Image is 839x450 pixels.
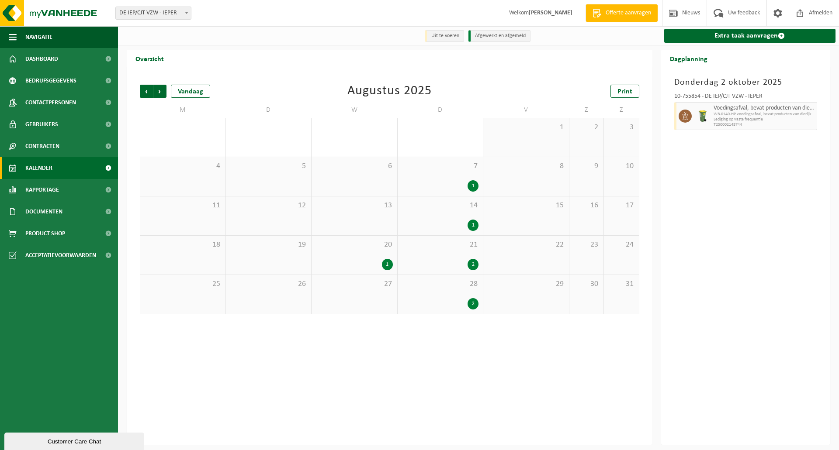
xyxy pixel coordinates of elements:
[661,50,716,67] h2: Dagplanning
[468,259,478,270] div: 2
[488,201,565,210] span: 15
[617,88,632,95] span: Print
[230,279,307,289] span: 26
[127,50,173,67] h2: Overzicht
[610,85,639,98] a: Print
[115,7,191,20] span: DE IEP/CJT VZW - IEPER
[488,240,565,250] span: 22
[714,117,815,122] span: Lediging op vaste frequentie
[25,113,58,135] span: Gebruikers
[674,93,818,102] div: 10-755854 - DE IEP/CJT VZW - IEPER
[25,92,76,113] span: Contactpersonen
[488,161,565,171] span: 8
[230,240,307,250] span: 19
[529,10,572,16] strong: [PERSON_NAME]
[347,85,432,98] div: Augustus 2025
[604,102,639,118] td: Z
[116,7,191,19] span: DE IEP/CJT VZW - IEPER
[145,240,221,250] span: 18
[25,157,52,179] span: Kalender
[608,279,634,289] span: 31
[714,122,815,127] span: T250002148744
[145,161,221,171] span: 4
[312,102,398,118] td: W
[140,85,153,98] span: Vorige
[140,102,226,118] td: M
[608,123,634,132] span: 3
[226,102,312,118] td: D
[488,123,565,132] span: 1
[608,240,634,250] span: 24
[425,30,464,42] li: Uit te voeren
[569,102,604,118] td: Z
[171,85,210,98] div: Vandaag
[608,201,634,210] span: 17
[488,279,565,289] span: 29
[316,279,393,289] span: 27
[316,240,393,250] span: 20
[145,279,221,289] span: 25
[468,220,478,231] div: 1
[586,4,658,22] a: Offerte aanvragen
[608,161,634,171] span: 10
[402,279,479,289] span: 28
[603,9,653,17] span: Offerte aanvragen
[674,76,818,89] h3: Donderdag 2 oktober 2025
[696,110,709,123] img: WB-0140-HPE-GN-50
[25,26,52,48] span: Navigatie
[25,201,62,223] span: Documenten
[230,201,307,210] span: 12
[574,201,600,210] span: 16
[25,244,96,266] span: Acceptatievoorwaarden
[402,161,479,171] span: 7
[398,102,484,118] td: D
[714,112,815,117] span: WB-0140-HP voedingsafval, bevat producten van dierlijke oors
[316,201,393,210] span: 13
[483,102,569,118] td: V
[574,279,600,289] span: 30
[25,223,65,244] span: Product Shop
[25,135,59,157] span: Contracten
[153,85,166,98] span: Volgende
[402,240,479,250] span: 21
[468,298,478,309] div: 2
[574,161,600,171] span: 9
[382,259,393,270] div: 1
[402,201,479,210] span: 14
[714,105,815,112] span: Voedingsafval, bevat producten van dierlijke oorsprong, onverpakt, categorie 3
[574,240,600,250] span: 23
[230,161,307,171] span: 5
[468,30,530,42] li: Afgewerkt en afgemeld
[664,29,836,43] a: Extra taak aanvragen
[4,431,146,450] iframe: chat widget
[25,48,58,70] span: Dashboard
[145,201,221,210] span: 11
[316,161,393,171] span: 6
[574,123,600,132] span: 2
[25,70,76,92] span: Bedrijfsgegevens
[25,179,59,201] span: Rapportage
[468,180,478,192] div: 1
